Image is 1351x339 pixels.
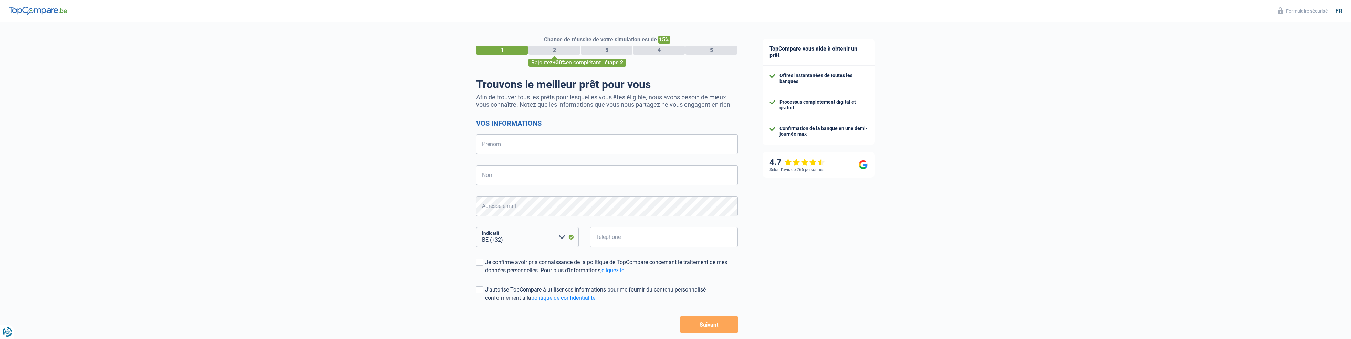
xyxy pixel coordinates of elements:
span: 15% [658,36,670,44]
div: 4 [633,46,685,55]
div: 2 [528,46,580,55]
div: 1 [476,46,528,55]
div: Rajoutez en complétant l' [528,59,626,67]
div: fr [1335,7,1342,15]
div: Processus complètement digital et gratuit [779,99,868,111]
p: Afin de trouver tous les prêts pour lesquelles vous êtes éligible, nous avons besoin de mieux vou... [476,94,738,108]
span: +30% [553,59,566,66]
button: Formulaire sécurisé [1274,5,1332,17]
a: cliquez ici [601,267,626,274]
span: Chance de réussite de votre simulation est de [544,36,657,43]
div: 5 [685,46,737,55]
div: Selon l’avis de 266 personnes [769,167,824,172]
div: Offres instantanées de toutes les banques [779,73,868,84]
h2: Vos informations [476,119,738,127]
div: Je confirme avoir pris connaissance de la politique de TopCompare concernant le traitement de mes... [485,258,738,275]
div: Confirmation de la banque en une demi-journée max [779,126,868,137]
button: Suivant [680,316,738,333]
h1: Trouvons le meilleur prêt pour vous [476,78,738,91]
a: politique de confidentialité [531,295,595,301]
span: étape 2 [605,59,623,66]
div: TopCompare vous aide à obtenir un prêt [763,39,875,66]
div: J'autorise TopCompare à utiliser ces informations pour me fournir du contenu personnalisé conform... [485,286,738,302]
input: 401020304 [590,227,738,247]
div: 3 [581,46,632,55]
img: TopCompare Logo [9,7,67,15]
div: 4.7 [769,157,825,167]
